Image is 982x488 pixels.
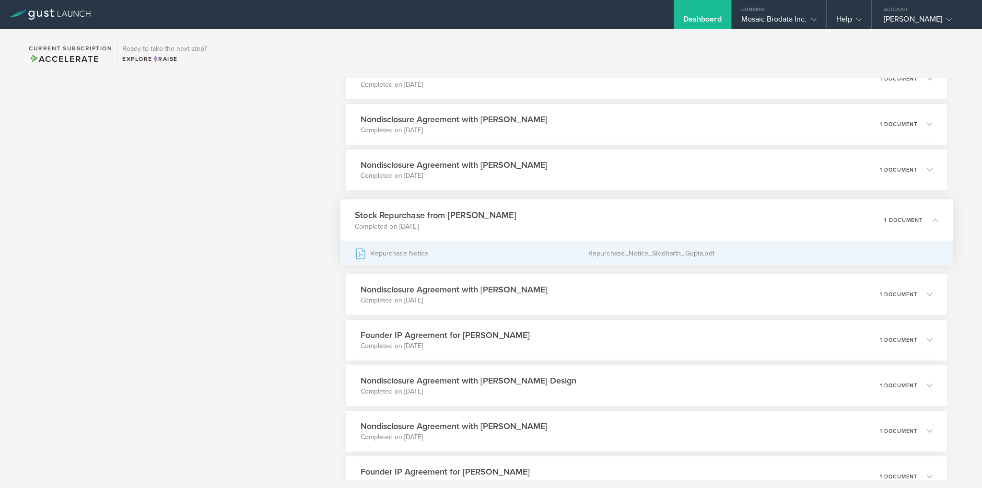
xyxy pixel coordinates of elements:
[122,46,207,52] h3: Ready to take the next step?
[683,14,722,29] div: Dashboard
[355,241,588,265] div: Repurchase Notice
[934,442,982,488] iframe: Chat Widget
[885,217,923,222] p: 1 document
[361,159,548,171] h3: Nondisclosure Agreement with [PERSON_NAME]
[836,14,862,29] div: Help
[361,387,576,396] p: Completed on [DATE]
[29,46,112,51] h2: Current Subscription
[29,54,99,64] span: Accelerate
[122,55,207,63] div: Explore
[880,337,917,343] p: 1 document
[880,122,917,127] p: 1 document
[117,38,211,68] div: Ready to take the next step?ExploreRaise
[588,241,938,265] div: Repurchase_Notice_Siddharth_Gupta.pdf
[361,113,548,126] h3: Nondisclosure Agreement with [PERSON_NAME]
[361,465,530,478] h3: Founder IP Agreement for [PERSON_NAME]
[361,478,530,488] p: Completed on [DATE]
[152,56,178,62] span: Raise
[361,420,548,432] h3: Nondisclosure Agreement with [PERSON_NAME]
[880,167,917,173] p: 1 document
[355,209,516,221] h3: Stock Repurchase from [PERSON_NAME]
[361,374,576,387] h3: Nondisclosure Agreement with [PERSON_NAME] Design
[361,341,530,351] p: Completed on [DATE]
[355,221,516,231] p: Completed on [DATE]
[361,126,548,135] p: Completed on [DATE]
[361,171,548,181] p: Completed on [DATE]
[361,329,530,341] h3: Founder IP Agreement for [PERSON_NAME]
[880,383,917,388] p: 1 document
[880,429,917,434] p: 1 document
[361,296,548,305] p: Completed on [DATE]
[361,432,548,442] p: Completed on [DATE]
[880,474,917,479] p: 1 document
[880,292,917,297] p: 1 document
[361,80,433,90] p: Completed on [DATE]
[884,14,965,29] div: [PERSON_NAME]
[741,14,817,29] div: Mosaic Biodata Inc.
[361,283,548,296] h3: Nondisclosure Agreement with [PERSON_NAME]
[880,76,917,81] p: 1 document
